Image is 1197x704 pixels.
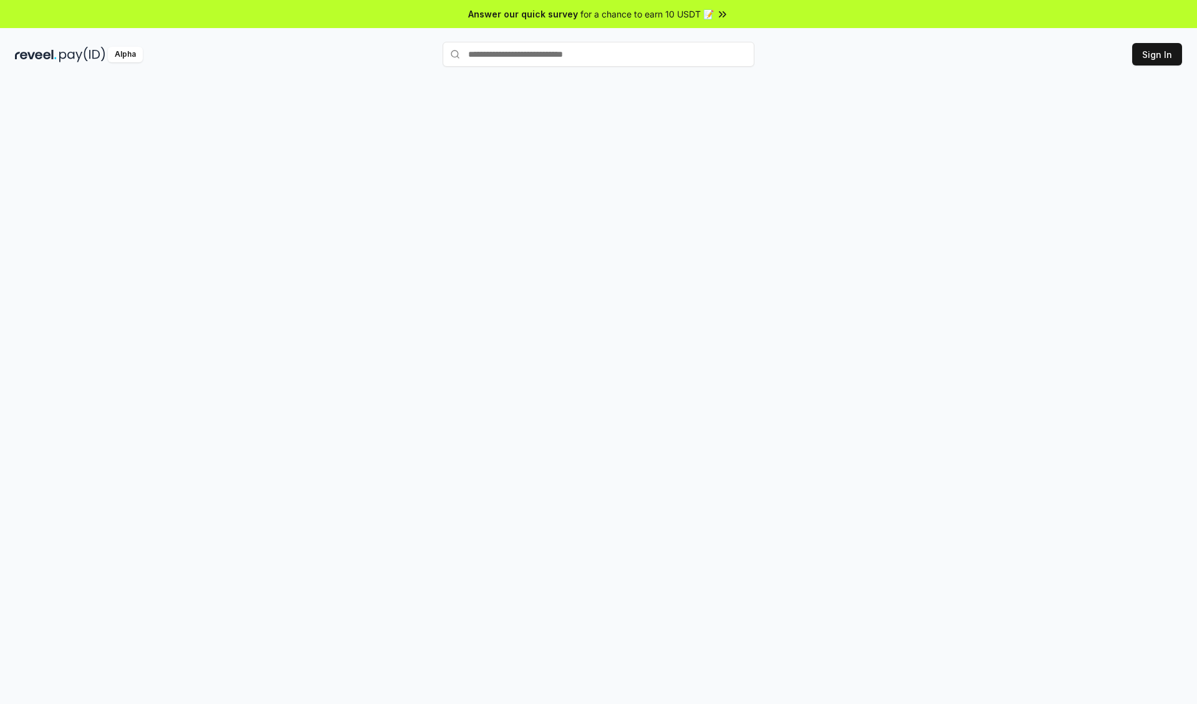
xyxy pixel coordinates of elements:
span: for a chance to earn 10 USDT 📝 [580,7,714,21]
img: pay_id [59,47,105,62]
span: Answer our quick survey [468,7,578,21]
div: Alpha [108,47,143,62]
img: reveel_dark [15,47,57,62]
button: Sign In [1132,43,1182,65]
